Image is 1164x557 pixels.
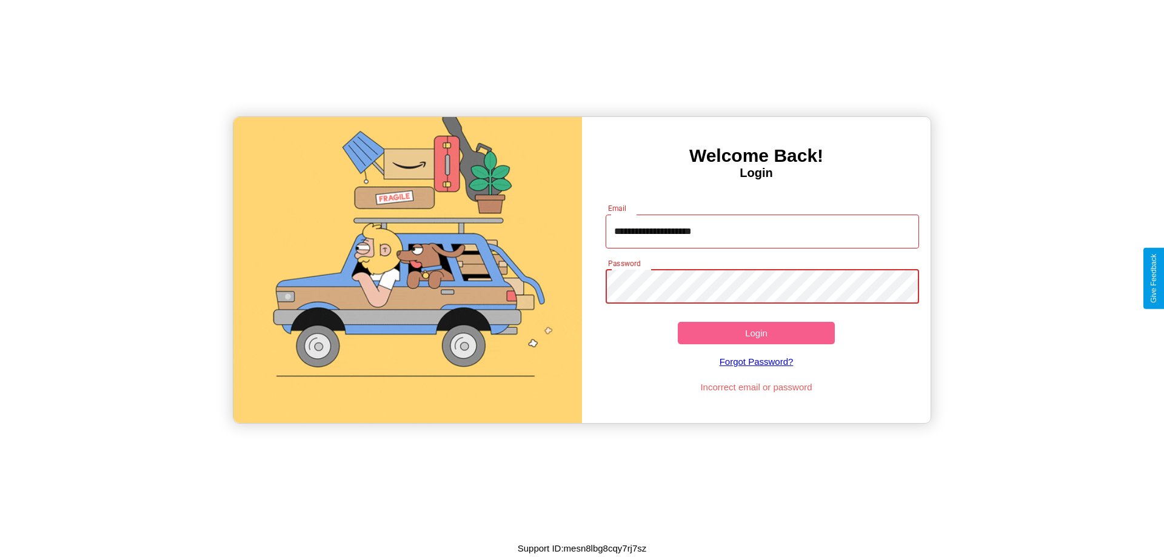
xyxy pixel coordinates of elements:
button: Login [678,322,835,344]
p: Incorrect email or password [600,379,914,395]
label: Email [608,203,627,213]
h4: Login [582,166,931,180]
label: Password [608,258,640,268]
h3: Welcome Back! [582,145,931,166]
p: Support ID: mesn8lbg8cqy7rj7sz [518,540,647,556]
img: gif [233,117,582,423]
a: Forgot Password? [600,344,914,379]
div: Give Feedback [1149,254,1158,303]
